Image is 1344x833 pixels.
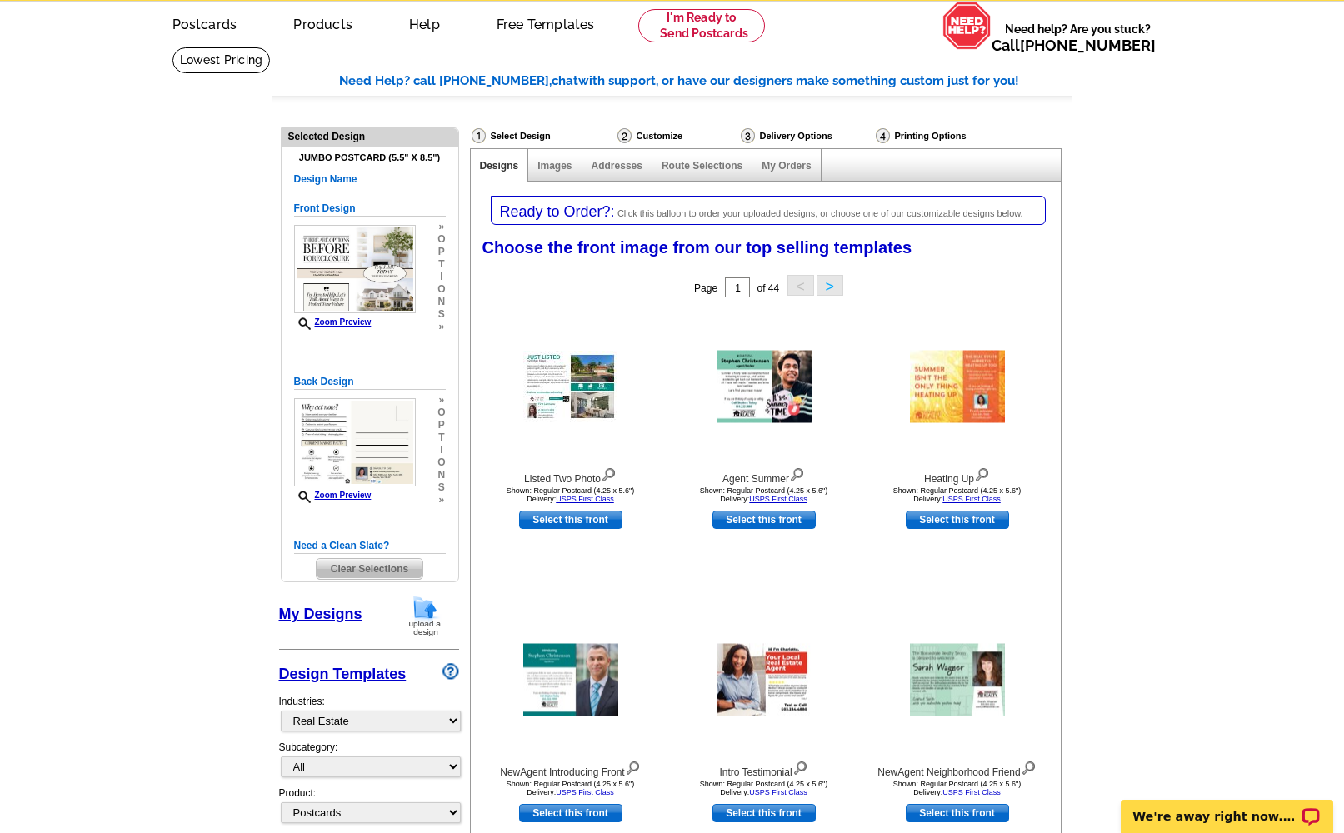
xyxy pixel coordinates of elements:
a: USPS First Class [749,495,807,503]
img: view design details [601,464,617,482]
h5: Need a Clean Slate? [294,538,446,554]
a: use this design [712,511,816,529]
a: Route Selections [662,160,742,172]
div: Need Help? call [PHONE_NUMBER], with support, or have our designers make something custom just fo... [339,72,1072,91]
span: Call [992,37,1156,54]
a: Postcards [146,3,264,42]
span: n [437,469,445,481]
span: o [437,283,445,296]
div: Shown: Regular Postcard (4.25 x 5.6") Delivery: [866,486,1049,503]
img: help [942,2,992,50]
a: use this design [906,511,1009,529]
span: t [437,431,445,444]
span: » [437,394,445,407]
div: Selected Design [282,128,458,144]
div: Heating Up [866,464,1049,486]
img: view design details [792,757,808,776]
img: view design details [625,757,641,776]
div: Intro Testimonial [672,757,856,780]
a: use this design [519,511,622,529]
a: My Designs [279,606,362,622]
div: Industries: [279,686,459,740]
a: use this design [906,804,1009,822]
span: Click this balloon to order your uploaded designs, or choose one of our customizable designs below. [617,208,1023,218]
span: o [437,407,445,419]
button: < [787,275,814,296]
a: use this design [519,804,622,822]
div: NewAgent Introducing Front [479,757,662,780]
div: Product: [279,786,459,831]
div: Agent Summer [672,464,856,486]
h4: Jumbo Postcard (5.5" x 8.5") [294,152,446,163]
span: n [437,296,445,308]
div: Select Design [470,127,616,148]
span: o [437,233,445,246]
img: Delivery Options [741,128,755,143]
img: Intro Testimonial [717,644,812,716]
button: > [817,275,843,296]
div: Shown: Regular Postcard (4.25 x 5.6") Delivery: [479,780,662,796]
a: USPS First Class [556,788,614,796]
a: Products [267,3,379,42]
img: Printing Options & Summary [876,128,890,143]
img: Listed Two Photo [523,351,618,422]
span: s [437,481,445,494]
div: Shown: Regular Postcard (4.25 x 5.6") Delivery: [672,780,856,796]
a: [PHONE_NUMBER] [1020,37,1156,54]
div: Shown: Regular Postcard (4.25 x 5.6") Delivery: [479,486,662,503]
span: s [437,308,445,321]
span: t [437,258,445,271]
span: chat [552,73,578,88]
img: Customize [617,128,632,143]
img: Select Design [472,128,486,143]
a: USPS First Class [556,495,614,503]
span: i [437,444,445,456]
a: Images [537,160,572,172]
a: Addresses [592,160,642,172]
span: of 44 [757,282,779,294]
img: upload-design [403,595,447,637]
div: Subcategory: [279,740,459,786]
a: Design Templates [279,666,407,682]
h5: Back Design [294,374,446,390]
div: Delivery Options [739,127,874,148]
span: Need help? Are you stuck? [992,21,1164,54]
iframe: LiveChat chat widget [1110,781,1344,833]
h5: Front Design [294,201,446,217]
span: Ready to Order?: [500,203,615,220]
span: o [437,456,445,469]
span: » [437,494,445,506]
a: USPS First Class [942,495,1001,503]
div: NewAgent Neighborhood Friend [866,757,1049,780]
a: Designs [480,160,519,172]
img: design-wizard-help-icon.png [442,663,459,680]
img: Heating Up [910,351,1005,423]
span: Page [694,282,717,294]
a: Zoom Preview [294,491,372,500]
a: use this design [712,804,816,822]
img: NewAgent Introducing Front [523,644,618,716]
span: Clear Selections [317,559,422,579]
img: Agent Summer [717,351,812,423]
span: p [437,419,445,431]
div: Customize [616,127,739,144]
span: p [437,246,445,258]
span: » [437,221,445,233]
span: Choose the front image from our top selling templates [482,238,912,257]
img: small-thumb.jpg [294,398,416,486]
img: NewAgent Neighborhood Friend [910,644,1005,716]
img: small-thumb.jpg [294,225,416,313]
div: Shown: Regular Postcard (4.25 x 5.6") Delivery: [672,486,856,503]
span: » [437,321,445,333]
h5: Design Name [294,172,446,187]
div: Printing Options [874,127,1022,148]
span: i [437,271,445,283]
a: Help [382,3,467,42]
div: Shown: Regular Postcard (4.25 x 5.6") Delivery: [866,780,1049,796]
a: Free Templates [470,3,622,42]
a: USPS First Class [942,788,1001,796]
a: USPS First Class [749,788,807,796]
a: My Orders [762,160,811,172]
